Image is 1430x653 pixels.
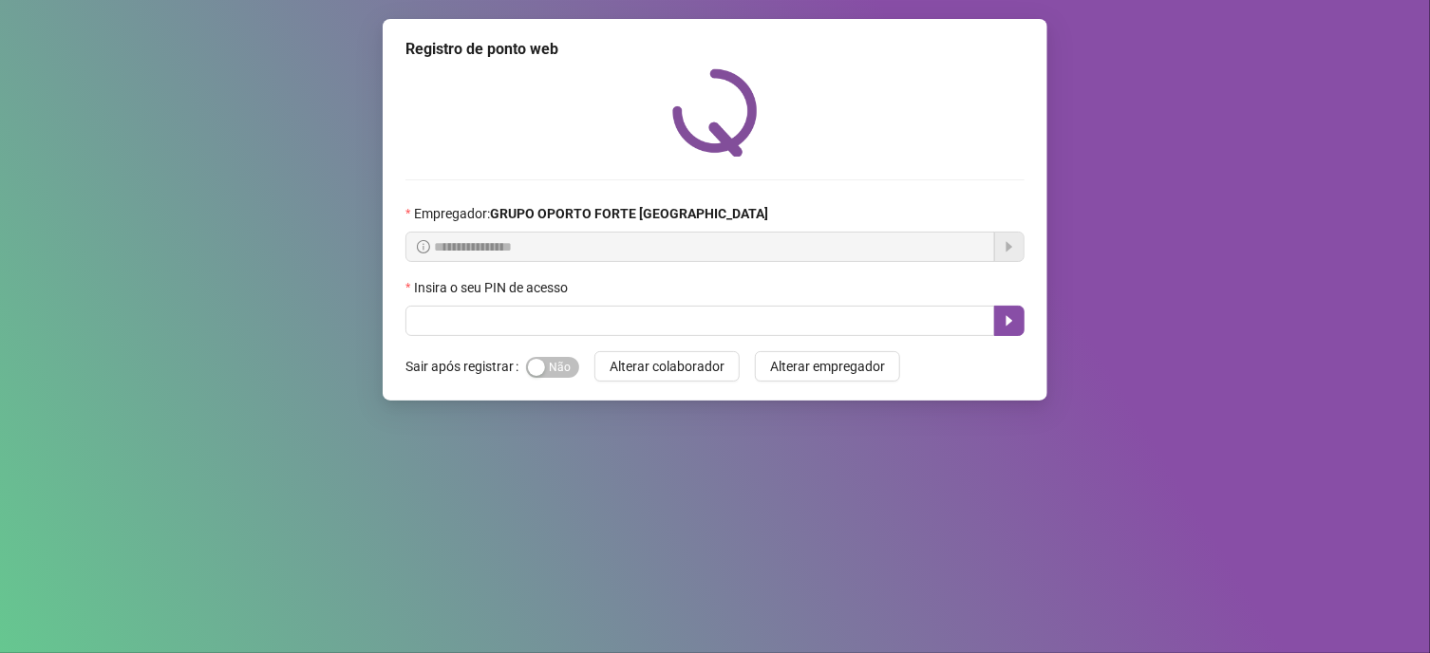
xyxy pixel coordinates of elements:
strong: GRUPO OPORTO FORTE [GEOGRAPHIC_DATA] [490,206,768,221]
div: Registro de ponto web [405,38,1025,61]
img: QRPoint [672,68,758,157]
span: Alterar empregador [770,356,885,377]
span: Empregador : [414,203,768,224]
label: Sair após registrar [405,351,526,382]
button: Alterar colaborador [594,351,740,382]
span: caret-right [1002,313,1017,328]
span: info-circle [417,240,430,253]
span: Alterar colaborador [610,356,724,377]
label: Insira o seu PIN de acesso [405,277,580,298]
button: Alterar empregador [755,351,900,382]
